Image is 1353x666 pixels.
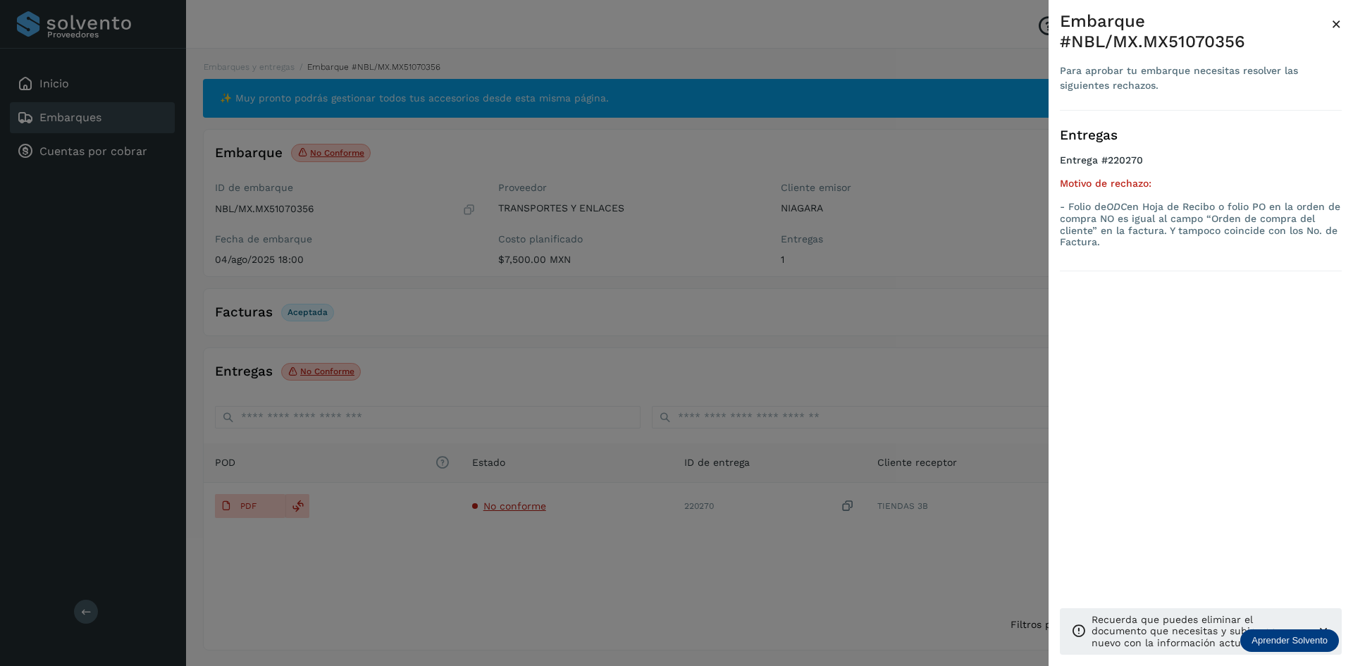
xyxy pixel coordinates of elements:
[1060,11,1331,52] div: Embarque #NBL/MX.MX51070356
[1060,201,1342,248] p: - Folio de en Hoja de Recibo o folio PO en la orden de compra NO es igual al campo “Orden de comp...
[1060,63,1331,93] div: Para aprobar tu embarque necesitas resolver las siguientes rechazos.
[1060,154,1342,178] h4: Entrega #220270
[1252,635,1328,646] p: Aprender Solvento
[1092,614,1305,649] p: Recuerda que puedes eliminar el documento que necesitas y subir uno nuevo con la información actu...
[1060,128,1342,144] h3: Entregas
[1331,14,1342,34] span: ×
[1106,201,1127,212] em: ODC
[1060,178,1342,190] h5: Motivo de rechazo:
[1331,11,1342,37] button: Close
[1240,629,1339,652] div: Aprender Solvento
